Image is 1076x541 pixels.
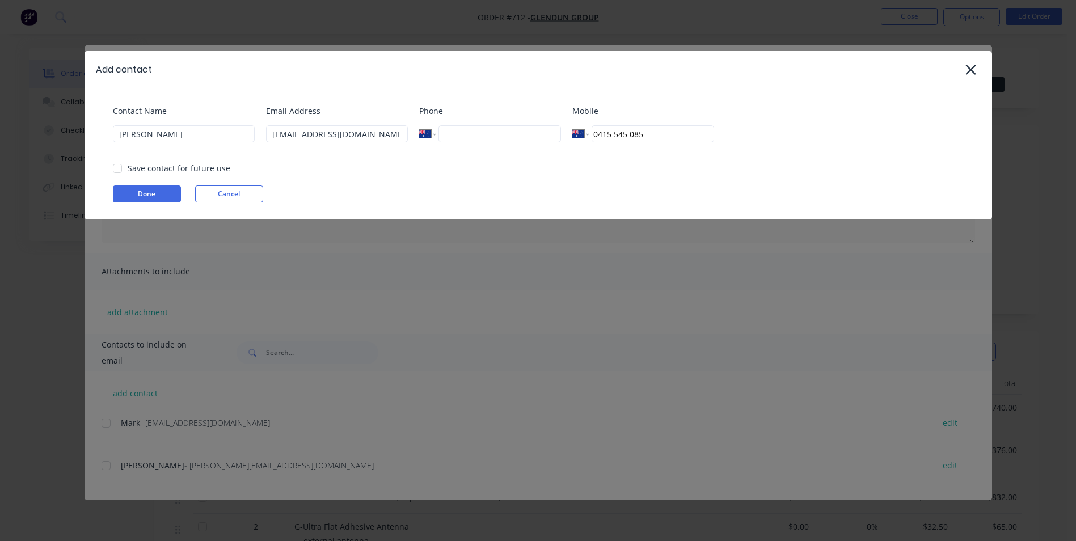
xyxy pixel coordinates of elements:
[419,105,561,117] label: Phone
[195,185,263,202] button: Cancel
[113,185,181,202] button: Done
[96,63,152,77] div: Add contact
[128,162,230,174] div: Save contact for future use
[572,105,714,117] label: Mobile
[113,105,255,117] label: Contact Name
[266,105,408,117] label: Email Address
